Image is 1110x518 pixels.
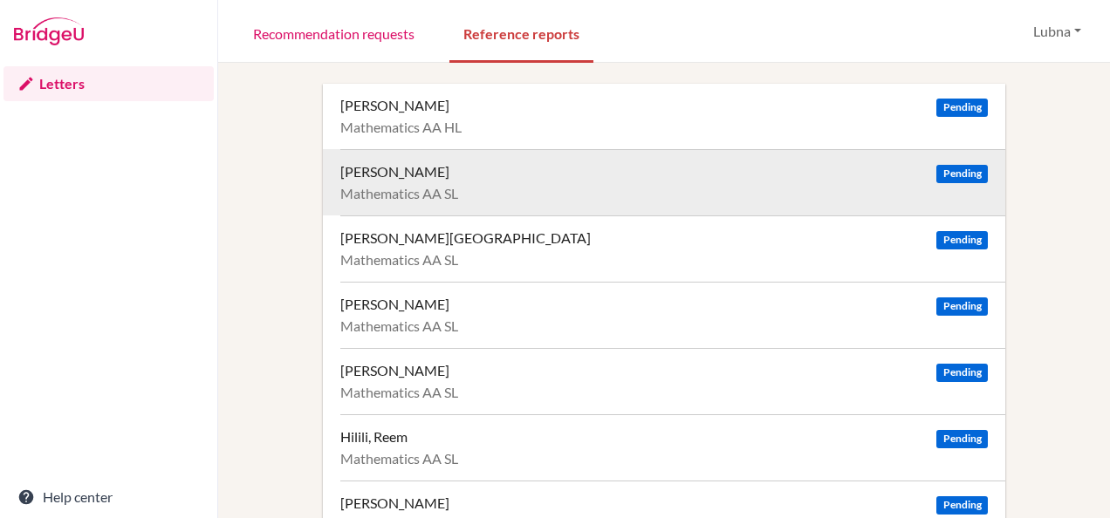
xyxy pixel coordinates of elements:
[340,229,591,247] div: [PERSON_NAME][GEOGRAPHIC_DATA]
[340,149,1005,215] a: [PERSON_NAME] Pending Mathematics AA SL
[239,3,428,63] a: Recommendation requests
[340,296,449,313] div: [PERSON_NAME]
[340,317,988,335] div: Mathematics AA SL
[340,494,449,512] div: [PERSON_NAME]
[936,430,987,448] span: Pending
[14,17,84,45] img: Bridge-U
[936,364,987,382] span: Pending
[936,496,987,515] span: Pending
[1025,15,1089,48] button: Lubna
[3,480,214,515] a: Help center
[340,251,988,269] div: Mathematics AA SL
[936,165,987,183] span: Pending
[340,163,449,181] div: [PERSON_NAME]
[340,97,449,114] div: [PERSON_NAME]
[3,66,214,101] a: Letters
[340,215,1005,282] a: [PERSON_NAME][GEOGRAPHIC_DATA] Pending Mathematics AA SL
[340,84,1005,149] a: [PERSON_NAME] Pending Mathematics AA HL
[936,99,987,117] span: Pending
[340,282,1005,348] a: [PERSON_NAME] Pending Mathematics AA SL
[936,297,987,316] span: Pending
[449,3,593,63] a: Reference reports
[340,384,988,401] div: Mathematics AA SL
[340,428,408,446] div: Hilili, Reem
[340,348,1005,414] a: [PERSON_NAME] Pending Mathematics AA SL
[936,231,987,249] span: Pending
[340,119,988,136] div: Mathematics AA HL
[340,450,988,467] div: Mathematics AA SL
[340,185,988,202] div: Mathematics AA SL
[340,414,1005,481] a: Hilili, Reem Pending Mathematics AA SL
[340,362,449,379] div: [PERSON_NAME]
